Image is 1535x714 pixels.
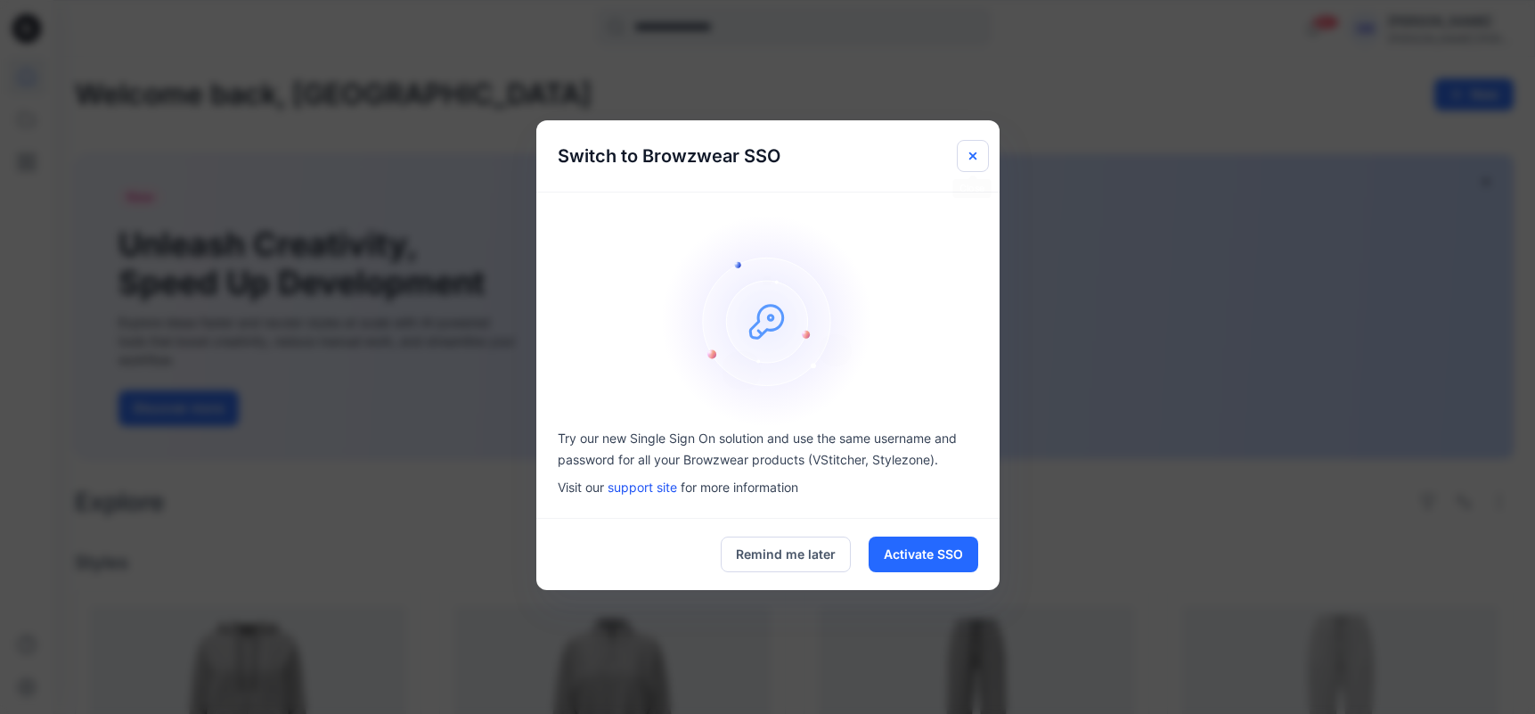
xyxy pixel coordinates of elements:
img: onboarding-sz2.46497b1a466840e1406823e529e1e164.svg [661,214,875,428]
button: Remind me later [721,537,851,572]
button: Activate SSO [869,537,978,572]
p: Visit our for more information [558,478,978,497]
a: support site [608,480,677,495]
p: Try our new Single Sign On solution and use the same username and password for all your Browzwear... [558,428,978,471]
h5: Switch to Browzwear SSO [536,120,802,192]
button: Close [957,140,989,172]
